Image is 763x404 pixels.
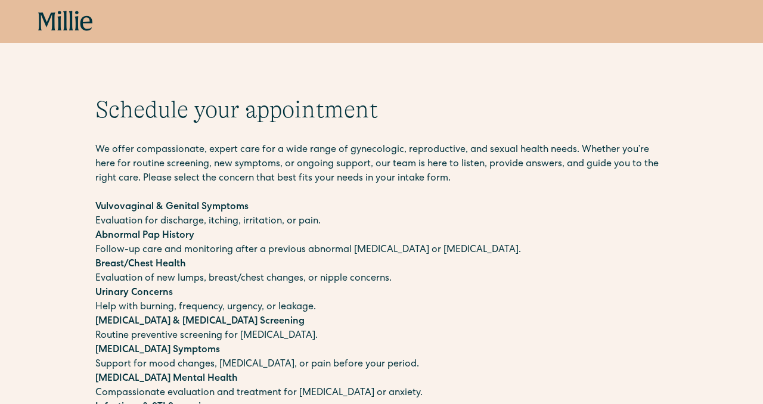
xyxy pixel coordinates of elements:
p: Routine preventive screening for [MEDICAL_DATA]. [95,315,668,343]
p: Compassionate evaluation and treatment for [MEDICAL_DATA] or anxiety. [95,372,668,400]
p: Evaluation of new lumps, breast/chest changes, or nipple concerns. [95,257,668,286]
h1: Schedule your appointment [95,95,668,124]
p: Evaluation for discharge, itching, irritation, or pain. [95,200,668,229]
p: Follow-up care and monitoring after a previous abnormal [MEDICAL_DATA] or [MEDICAL_DATA]. [95,229,668,257]
strong: [MEDICAL_DATA] Mental Health [95,374,238,384]
p: Help with burning, frequency, urgency, or leakage. [95,286,668,315]
strong: [MEDICAL_DATA] & [MEDICAL_DATA] Screening [95,317,305,327]
strong: Breast/Chest Health [95,260,186,269]
p: We offer compassionate, expert care for a wide range of gynecologic, reproductive, and sexual hea... [95,143,668,186]
strong: Vulvovaginal & Genital Symptoms [95,203,249,212]
strong: Abnormal Pap History [95,231,194,241]
strong: Urinary Concerns [95,288,173,298]
p: ‍ [95,186,668,200]
p: Support for mood changes, [MEDICAL_DATA], or pain before your period. [95,343,668,372]
strong: [MEDICAL_DATA] Symptoms [95,346,220,355]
